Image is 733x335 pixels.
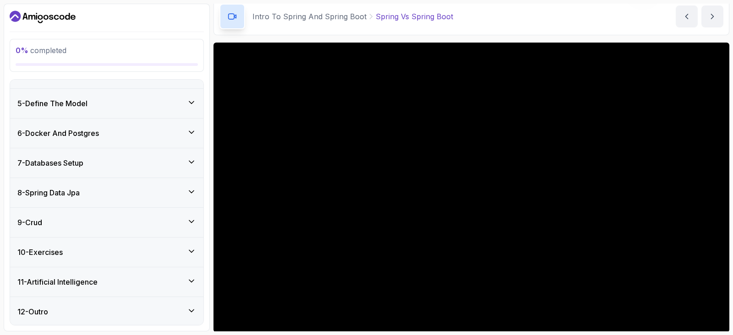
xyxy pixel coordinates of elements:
[10,297,203,326] button: 12-Outro
[17,217,42,228] h3: 9 - Crud
[701,5,723,27] button: next content
[676,5,698,27] button: previous content
[17,247,63,258] h3: 10 - Exercises
[16,46,28,55] span: 0 %
[376,11,453,22] p: Spring Vs Spring Boot
[10,208,203,237] button: 9-Crud
[10,119,203,148] button: 6-Docker And Postgres
[213,43,729,332] iframe: 1 - Spring vs Spring Boot
[10,267,203,297] button: 11-Artificial Intelligence
[17,128,99,139] h3: 6 - Docker And Postgres
[10,238,203,267] button: 10-Exercises
[17,187,80,198] h3: 8 - Spring Data Jpa
[17,306,48,317] h3: 12 - Outro
[16,46,66,55] span: completed
[17,157,83,168] h3: 7 - Databases Setup
[17,98,88,109] h3: 5 - Define The Model
[17,276,98,287] h3: 11 - Artificial Intelligence
[10,178,203,207] button: 8-Spring Data Jpa
[10,89,203,118] button: 5-Define The Model
[10,148,203,178] button: 7-Databases Setup
[10,10,76,24] a: Dashboard
[252,11,366,22] p: Intro To Spring And Spring Boot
